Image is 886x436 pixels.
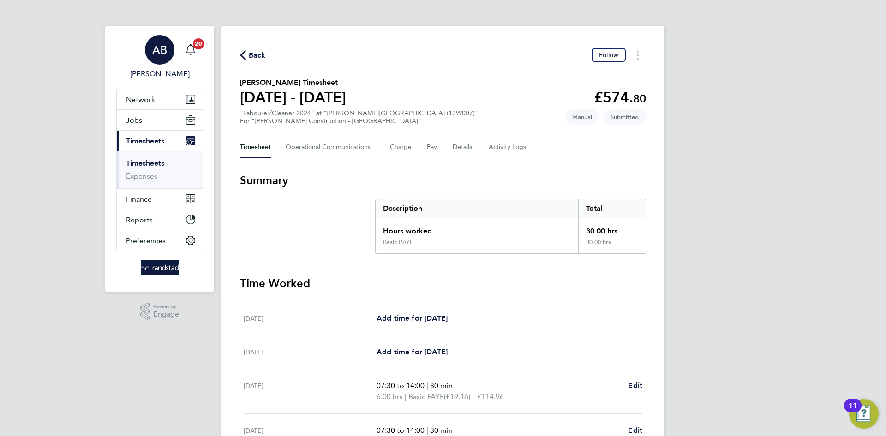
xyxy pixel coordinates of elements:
button: Preferences [117,230,203,251]
a: Powered byEngage [140,303,180,320]
button: Pay [427,136,438,158]
span: Alex Burke [116,68,203,79]
button: Network [117,89,203,109]
button: Jobs [117,110,203,130]
a: Go to home page [116,260,203,275]
a: Timesheets [126,159,164,167]
div: For "[PERSON_NAME] Construction - [GEOGRAPHIC_DATA]" [240,117,478,125]
button: Activity Logs [489,136,527,158]
h3: Summary [240,173,646,188]
a: Expenses [126,172,157,180]
nav: Main navigation [105,26,214,292]
h2: [PERSON_NAME] Timesheet [240,77,346,88]
a: Add time for [DATE] [377,346,448,358]
div: [DATE] [244,346,377,358]
div: Summary [375,199,646,254]
a: Edit [628,380,642,391]
div: 30.00 hrs [578,239,646,253]
span: 07:30 to 14:00 [377,381,425,390]
span: Add time for [DATE] [377,347,448,356]
button: Operational Communications [286,136,375,158]
span: £114.96 [477,392,504,401]
span: Reports [126,215,153,224]
span: Add time for [DATE] [377,314,448,323]
a: Add time for [DATE] [377,313,448,324]
button: Open Resource Center, 11 new notifications [849,399,879,429]
span: | [426,426,428,435]
a: Edit [628,425,642,436]
button: Timesheets [117,131,203,151]
h1: [DATE] - [DATE] [240,88,346,107]
span: Powered by [153,303,179,311]
button: Finance [117,189,203,209]
span: 80 [633,92,646,105]
span: Jobs [126,116,142,125]
a: 20 [181,35,200,65]
span: 30 min [430,426,453,435]
div: 30.00 hrs [578,218,646,239]
span: Network [126,95,155,104]
h3: Time Worked [240,276,646,291]
button: Timesheets Menu [629,48,646,62]
span: 6.00 hrs [377,392,403,401]
button: Reports [117,209,203,230]
app-decimal: £574. [594,89,646,106]
div: Hours worked [376,218,578,239]
div: [DATE] [244,380,377,402]
button: Back [240,49,266,61]
div: 11 [849,406,857,418]
div: "Labourer/Cleaner 2024" at "[PERSON_NAME][GEOGRAPHIC_DATA] (13W007)" [240,109,478,125]
button: Timesheet [240,136,271,158]
button: Charge [390,136,412,158]
span: 20 [193,38,204,49]
span: Back [249,50,266,61]
span: Basic PAYE [408,391,444,402]
span: Timesheets [126,137,164,145]
span: | [405,392,407,401]
span: Engage [153,311,179,318]
div: Total [578,199,646,218]
span: Finance [126,195,152,203]
span: This timesheet is Submitted. [603,109,646,125]
span: Follow [599,51,618,59]
span: Edit [628,381,642,390]
span: | [426,381,428,390]
span: Edit [628,426,642,435]
div: Description [376,199,578,218]
span: (£19.16) = [444,392,477,401]
div: Timesheets [117,151,203,188]
span: 30 min [430,381,453,390]
button: Details [453,136,474,158]
button: Follow [592,48,626,62]
a: AB[PERSON_NAME] [116,35,203,79]
span: This timesheet was manually created. [565,109,599,125]
span: AB [152,44,167,56]
div: [DATE] [244,313,377,324]
span: 07:30 to 14:00 [377,426,425,435]
span: Preferences [126,236,166,245]
div: Basic PAYE [383,239,413,246]
img: randstad-logo-retina.png [141,260,179,275]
